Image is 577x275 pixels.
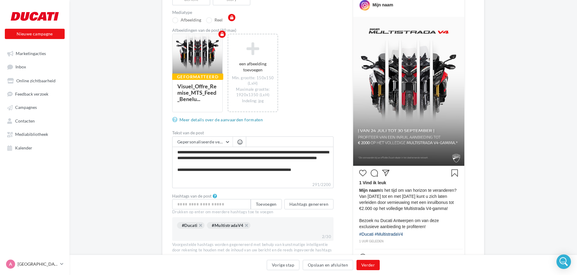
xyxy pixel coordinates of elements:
span: Inbox [15,64,26,70]
span: A [9,261,12,267]
span: Is het tijd om van horizon te veranderen? Van [DATE] tot en met [DATE] kunt u zich laten verleide... [359,187,458,230]
div: Afbeeldingen van de post (10 max) [172,28,334,32]
div: 1 uur geleden [359,239,458,244]
label: Hashtags van de post [172,194,211,198]
button: Hashtags genereren [284,199,334,209]
button: Gepersonaliseerde velden [172,137,233,147]
span: Gepersonaliseerde velden [177,139,228,144]
a: Marketingacties [4,48,66,59]
div: 2/30 [320,233,334,241]
svg: Emoji [359,254,366,261]
a: Online zichtbaarheid [4,75,66,86]
span: Marketingacties [16,51,46,56]
button: Nieuwe campagne [5,29,65,39]
label: Mediatype [172,10,334,15]
svg: Commenter [371,169,378,177]
div: #Ducati [177,222,205,229]
div: #Ducati #MultistradaV4 [359,231,403,239]
div: Visuel_Offre_Remise_MTS_Feed_Benelu... [177,83,217,102]
span: Mediabibliotheek [15,132,48,137]
span: Campagnes [15,105,37,110]
button: Verder [356,260,380,270]
button: Opslaan en afsluiten [303,260,353,270]
div: #MultistradaV4 [207,222,250,229]
svg: J’aime [359,169,366,177]
span: Online zichtbaarheid [16,78,56,83]
button: Toevoegen [251,199,282,209]
div: Drukken op enter om meerdere hashtags toe te voegen [172,209,334,215]
a: Feedback verzoek [4,88,66,99]
div: Geformatteerd [172,74,223,80]
div: 1 Vind ik leuk [359,180,458,187]
div: Een opmerking toevoegen ... [371,254,425,260]
span: Contacten [15,118,35,123]
div: Open Intercom Messenger [556,254,571,269]
span: Kalender [15,145,32,150]
span: Mijn naam [359,188,380,193]
p: [GEOGRAPHIC_DATA] [18,261,58,267]
button: Vorige stap [267,260,299,270]
svg: Partager la publication [382,169,389,177]
label: Tekst van de post [172,131,334,135]
div: Mijn naam [372,2,393,8]
span: Feedback verzoek [15,91,48,97]
a: Meer details over de aanvaarden formaten [172,116,265,123]
a: Inbox [4,61,66,72]
label: 291/2200 [172,182,334,188]
a: Kalender [4,142,66,153]
a: Campagnes [4,102,66,113]
a: Contacten [4,115,66,126]
svg: Enregistrer [451,169,458,177]
a: A [GEOGRAPHIC_DATA] [5,258,65,270]
div: Voorgestelde hashtags worden gegenereerd met behulp van kunstmatige intelligentie door rekening t... [172,242,334,253]
a: Mediabibliotheek [4,129,66,139]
